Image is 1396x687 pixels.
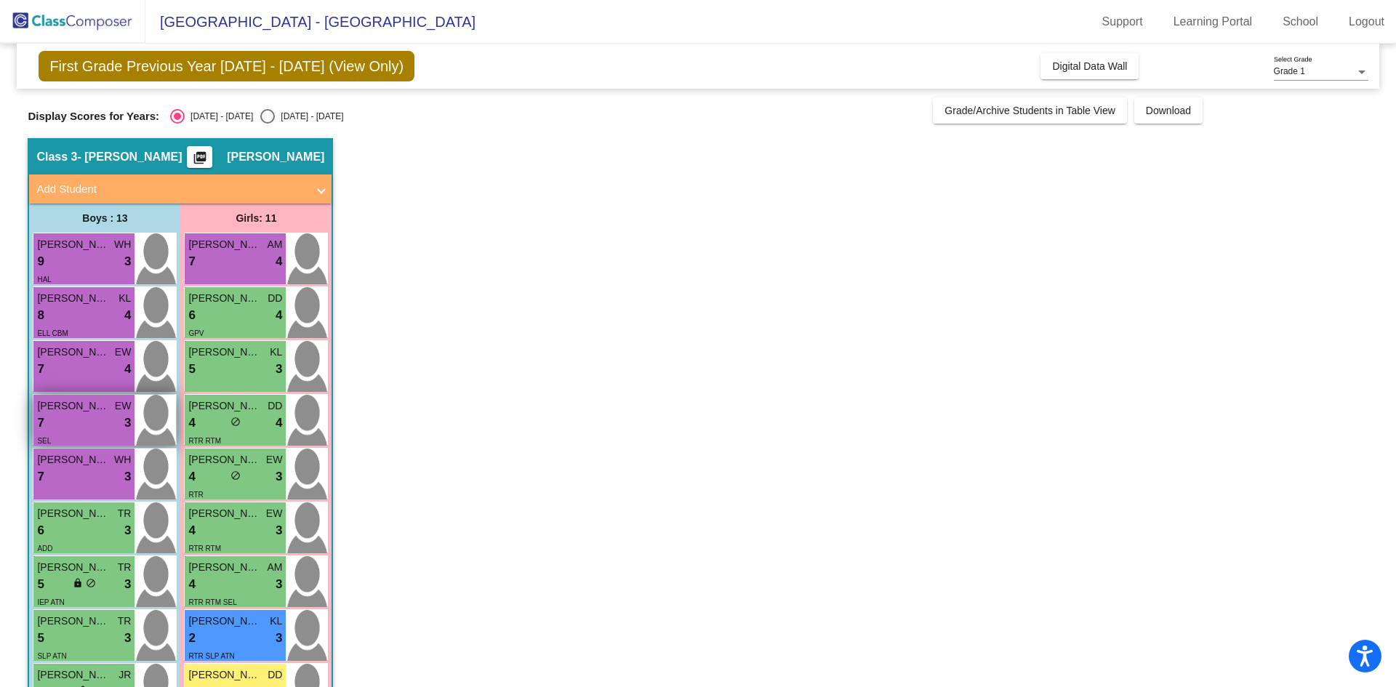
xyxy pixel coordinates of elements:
div: Boys : 13 [29,204,180,233]
span: TR [118,614,132,629]
span: WH [114,237,131,252]
span: Digital Data Wall [1052,60,1127,72]
span: 3 [276,467,282,486]
span: 5 [188,360,195,379]
button: Print Students Details [187,146,212,168]
span: 3 [276,360,282,379]
span: KL [270,345,282,360]
mat-icon: picture_as_pdf [191,150,209,171]
span: RTR RTM [188,545,221,553]
span: AM [267,237,282,252]
span: [PERSON_NAME] [37,452,110,467]
span: EW [115,398,132,414]
span: [PERSON_NAME] [37,560,110,575]
span: [PERSON_NAME] Little [37,398,110,414]
span: DD [268,398,282,414]
span: [PERSON_NAME] [188,667,261,683]
span: [GEOGRAPHIC_DATA] - [GEOGRAPHIC_DATA] [145,10,476,33]
span: 3 [276,521,282,540]
span: 9 [37,252,44,271]
span: [PERSON_NAME] [37,291,110,306]
span: 4 [276,252,282,271]
span: EW [266,452,283,467]
span: SEL [37,437,51,445]
span: Grade/Archive Students in Table View [944,105,1115,116]
span: 3 [124,414,131,433]
a: Learning Portal [1162,10,1264,33]
div: Girls: 11 [180,204,332,233]
span: ADD [37,545,52,553]
span: do_not_disturb_alt [230,470,241,481]
span: KL [119,291,131,306]
span: TR [118,560,132,575]
button: Digital Data Wall [1040,53,1139,79]
span: 4 [276,414,282,433]
div: [DATE] - [DATE] [275,110,343,123]
span: AM [267,560,282,575]
span: 3 [124,467,131,486]
span: EW [266,506,283,521]
span: GPV [188,329,204,337]
span: [PERSON_NAME] [188,560,261,575]
span: DD [268,667,282,683]
span: [PERSON_NAME] [188,237,261,252]
span: 4 [124,306,131,325]
span: [PERSON_NAME] [37,667,110,683]
span: 4 [276,306,282,325]
span: [PERSON_NAME] [188,291,261,306]
span: 3 [276,629,282,648]
span: - [PERSON_NAME] [77,150,182,164]
span: Class 3 [36,150,77,164]
span: do_not_disturb_alt [86,578,96,588]
span: HAL [37,276,51,284]
span: RTR [188,491,203,499]
span: 3 [124,575,131,594]
span: [PERSON_NAME] [188,345,261,360]
span: [PERSON_NAME] [188,506,261,521]
span: 6 [37,521,44,540]
span: 3 [124,629,131,648]
span: 2 [188,629,195,648]
span: RTR RTM [188,437,221,445]
span: 7 [37,360,44,379]
span: SLP ATN [37,652,66,660]
span: Download [1146,105,1191,116]
span: 6 [188,306,195,325]
span: WH [114,452,131,467]
span: 7 [37,467,44,486]
span: do_not_disturb_alt [230,417,241,427]
mat-panel-title: Add Student [36,181,307,198]
a: Support [1091,10,1155,33]
span: [PERSON_NAME] [37,237,110,252]
span: ELL CBM [37,329,68,337]
div: [DATE] - [DATE] [185,110,253,123]
span: RTR RTM SEL [188,598,236,606]
span: [PERSON_NAME] [PERSON_NAME] [188,452,261,467]
span: 4 [124,360,131,379]
span: 4 [188,467,195,486]
span: [PERSON_NAME] [37,506,110,521]
span: lock [73,578,83,588]
a: School [1271,10,1330,33]
span: 4 [188,521,195,540]
span: KL [270,614,282,629]
span: 7 [188,252,195,271]
span: 8 [37,306,44,325]
span: Display Scores for Years: [28,110,159,123]
mat-radio-group: Select an option [170,109,343,124]
span: [PERSON_NAME] [188,398,261,414]
span: [PERSON_NAME] [227,150,324,164]
button: Download [1134,97,1203,124]
span: TR [118,506,132,521]
span: JR [119,667,131,683]
mat-expansion-panel-header: Add Student [29,174,332,204]
span: RTR SLP ATN [188,652,234,660]
span: Grade 1 [1274,66,1305,76]
span: [PERSON_NAME] [37,345,110,360]
span: [PERSON_NAME] [188,614,261,629]
span: 3 [276,575,282,594]
span: IEP ATN [37,598,64,606]
button: Grade/Archive Students in Table View [933,97,1127,124]
span: First Grade Previous Year [DATE] - [DATE] (View Only) [39,51,414,81]
span: EW [115,345,132,360]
